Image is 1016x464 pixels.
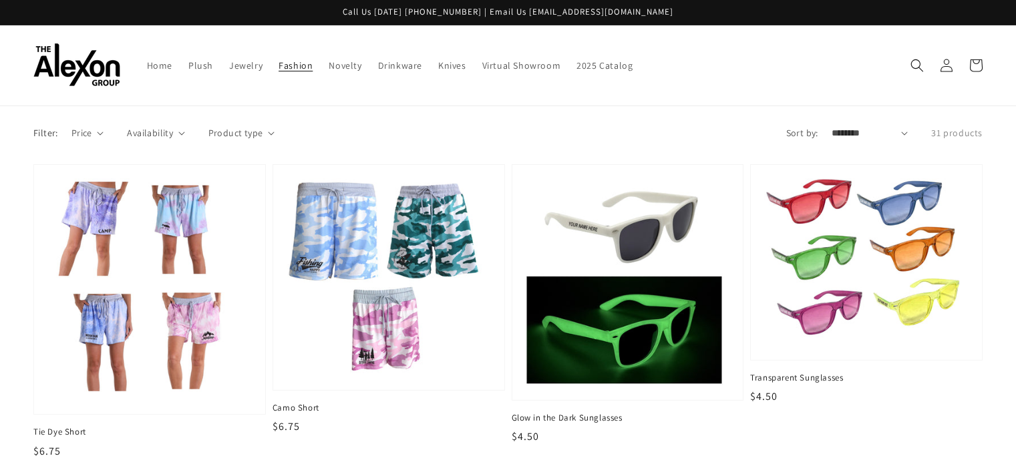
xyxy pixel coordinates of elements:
[430,51,474,79] a: Knives
[474,51,569,79] a: Virtual Showroom
[576,59,633,71] span: 2025 Catalog
[482,59,561,71] span: Virtual Showroom
[764,178,969,346] img: Transparent Sunglasses
[279,59,313,71] span: Fashion
[512,164,744,445] a: Glow in the Dark Sunglasses Glow in the Dark Sunglasses $4.50
[273,164,505,435] a: Camo Short Camo Short $6.75
[180,51,221,79] a: Plush
[568,51,641,79] a: 2025 Catalog
[786,126,818,140] label: Sort by:
[750,389,778,403] span: $4.50
[71,126,104,140] summary: Price
[378,59,422,71] span: Drinkware
[33,43,120,87] img: The Alexon Group
[931,126,983,140] p: 31 products
[33,426,266,438] span: Tie Dye Short
[33,164,266,459] a: Tie Dye Short Tie Dye Short $6.75
[47,178,252,401] img: Tie Dye Short
[71,126,92,140] span: Price
[526,178,730,387] img: Glow in the Dark Sunglasses
[370,51,430,79] a: Drinkware
[127,126,184,140] summary: Availability
[750,164,983,405] a: Transparent Sunglasses Transparent Sunglasses $4.50
[438,59,466,71] span: Knives
[902,51,932,80] summary: Search
[229,59,263,71] span: Jewelry
[750,372,983,384] span: Transparent Sunglasses
[273,419,300,433] span: $6.75
[147,59,172,71] span: Home
[512,429,539,443] span: $4.50
[33,444,61,458] span: $6.75
[188,59,213,71] span: Plush
[287,178,491,377] img: Camo Short
[512,412,744,424] span: Glow in the Dark Sunglasses
[208,126,263,140] span: Product type
[329,59,361,71] span: Novelty
[208,126,275,140] summary: Product type
[127,126,173,140] span: Availability
[221,51,271,79] a: Jewelry
[33,126,58,140] p: Filter:
[271,51,321,79] a: Fashion
[321,51,369,79] a: Novelty
[273,402,505,414] span: Camo Short
[139,51,180,79] a: Home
